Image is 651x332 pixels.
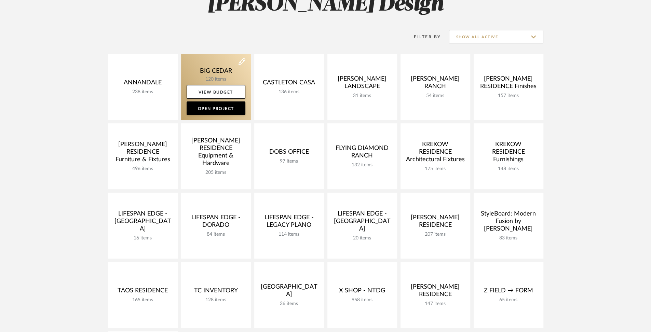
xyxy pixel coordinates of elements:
div: 207 items [406,232,465,237]
a: Open Project [187,101,245,115]
div: [PERSON_NAME] RANCH [406,75,465,93]
div: ANNANDALE [113,79,172,89]
div: [PERSON_NAME] RESIDENCE Finishes [479,75,538,93]
div: 205 items [187,170,245,176]
div: [GEOGRAPHIC_DATA] [260,283,318,301]
div: KREKOW RESIDENCE Architectural Fixtures [406,141,465,166]
div: LIFESPAN EDGE - [GEOGRAPHIC_DATA] [333,210,392,235]
div: 958 items [333,297,392,303]
div: Filter By [405,33,441,40]
div: 238 items [113,89,172,95]
div: 128 items [187,297,245,303]
div: LIFESPAN EDGE - [GEOGRAPHIC_DATA] [113,210,172,235]
div: StyleBoard: Modern Fusion by [PERSON_NAME] [479,210,538,235]
a: View Budget [187,85,245,99]
div: 157 items [479,93,538,99]
div: 175 items [406,166,465,172]
div: 97 items [260,158,318,164]
div: 84 items [187,232,245,237]
div: CASTLETON CASA [260,79,318,89]
div: [PERSON_NAME] RESIDENCE [406,214,465,232]
div: 148 items [479,166,538,172]
div: TC INVENTORY [187,287,245,297]
div: DOBS OFFICE [260,148,318,158]
div: LIFESPAN EDGE - DORADO [187,214,245,232]
div: KREKOW RESIDENCE Furnishings [479,141,538,166]
div: [PERSON_NAME] RESIDENCE [406,283,465,301]
div: 54 items [406,93,465,99]
div: [PERSON_NAME] RESIDENCE Furniture & Fixtures [113,141,172,166]
div: 147 items [406,301,465,307]
div: LIFESPAN EDGE - LEGACY PLANO [260,214,318,232]
div: [PERSON_NAME] LANDSCAPE [333,75,392,93]
div: 165 items [113,297,172,303]
div: 31 items [333,93,392,99]
div: 16 items [113,235,172,241]
div: Z FIELD → FORM [479,287,538,297]
div: TAOS RESIDENCE [113,287,172,297]
div: 20 items [333,235,392,241]
div: 65 items [479,297,538,303]
div: 83 items [479,235,538,241]
div: 132 items [333,162,392,168]
div: 36 items [260,301,318,307]
div: 496 items [113,166,172,172]
div: 114 items [260,232,318,237]
div: [PERSON_NAME] RESIDENCE Equipment & Hardware [187,137,245,170]
div: 136 items [260,89,318,95]
div: FLYING DIAMOND RANCH [333,144,392,162]
div: X SHOP - NTDG [333,287,392,297]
